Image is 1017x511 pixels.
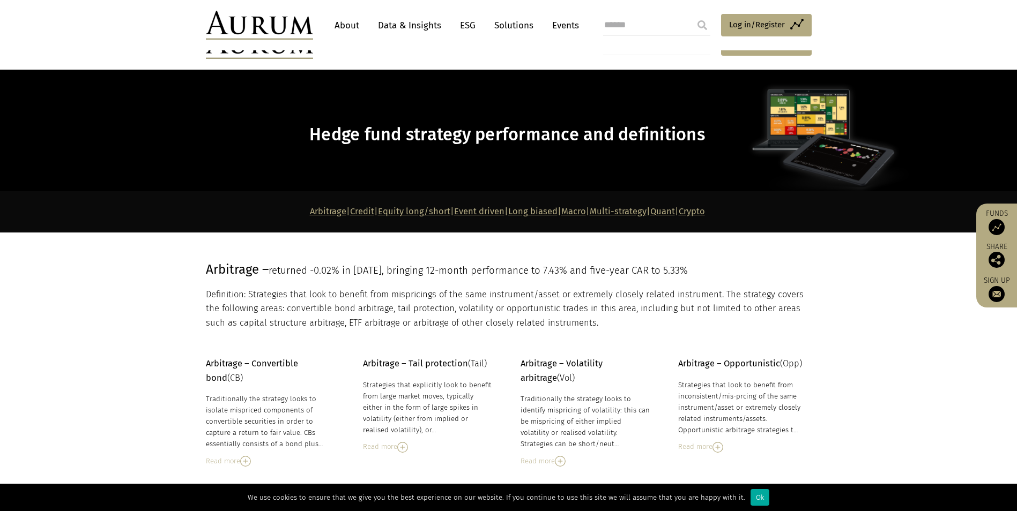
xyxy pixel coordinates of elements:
[455,16,481,35] a: ESG
[206,358,298,382] span: (CB)
[329,16,365,35] a: About
[521,357,651,385] p: (Vol)
[590,206,647,216] a: Multi-strategy
[397,442,408,453] img: Read More
[489,16,539,35] a: Solutions
[989,286,1005,302] img: Sign up to our newsletter
[363,358,487,369] span: (Tail)
[454,206,504,216] a: Event driven
[363,441,494,453] div: Read more
[721,14,812,36] a: Log in/Register
[678,379,809,436] div: Strategies that look to benefit from inconsistent/mis-prcing of the same instrument/asset or extr...
[269,265,688,276] span: returned -0.02% in [DATE], bringing 12-month performance to 7.43% and five-year CAR to 5.33%
[206,11,313,40] img: Aurum
[989,252,1005,268] img: Share this post
[206,358,298,382] strong: Arbitrage – Convertible bond
[521,358,603,382] strong: Arbitrage – Volatility arbitrage
[555,456,566,467] img: Read More
[982,209,1012,235] a: Funds
[982,243,1012,268] div: Share
[206,393,337,450] div: Traditionally the strategy looks to isolate mispriced components of convertible securities in ord...
[310,206,705,216] strong: | | | | | | | |
[989,219,1005,235] img: Access Funds
[692,14,713,36] input: Submit
[712,442,723,453] img: Read More
[363,379,494,436] div: Strategies that explicitly look to benefit from large market moves, typically either in the form ...
[378,206,450,216] a: Equity long/short
[521,455,651,467] div: Read more
[508,206,558,216] a: Long biased
[679,206,705,216] a: Crypto
[521,393,651,450] div: Traditionally the strategy looks to identify mispricing of volatility: this can be mispricing of ...
[650,206,675,216] a: Quant
[310,206,346,216] a: Arbitrage
[982,276,1012,302] a: Sign up
[561,206,586,216] a: Macro
[206,455,337,467] div: Read more
[678,357,809,371] p: (Opp)
[309,124,705,145] span: Hedge fund strategy performance and definitions
[206,288,809,330] p: Definition: Strategies that look to benefit from mispricings of the same instrument/asset or extr...
[547,16,579,35] a: Events
[240,456,251,467] img: Read More
[678,358,780,369] strong: Arbitrage – Opportunistic
[206,262,269,277] span: Arbitrage –
[678,441,809,453] div: Read more
[751,489,769,506] div: Ok
[350,206,374,216] a: Credit
[363,358,468,369] strong: Arbitrage – Tail protection
[729,18,785,31] span: Log in/Register
[373,16,447,35] a: Data & Insights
